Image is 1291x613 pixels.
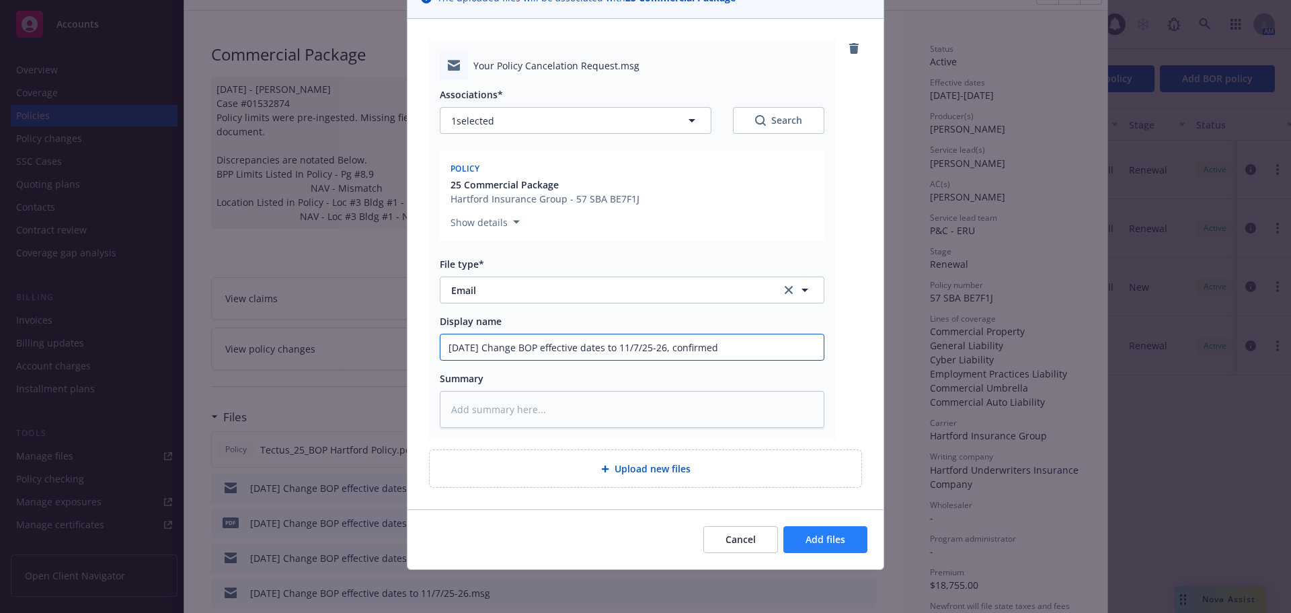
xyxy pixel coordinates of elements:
button: Add files [783,526,867,553]
div: Upload new files [429,449,862,488]
span: Add files [806,533,845,546]
span: Cancel [726,533,756,546]
button: Cancel [703,526,778,553]
span: Upload new files [615,462,691,476]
